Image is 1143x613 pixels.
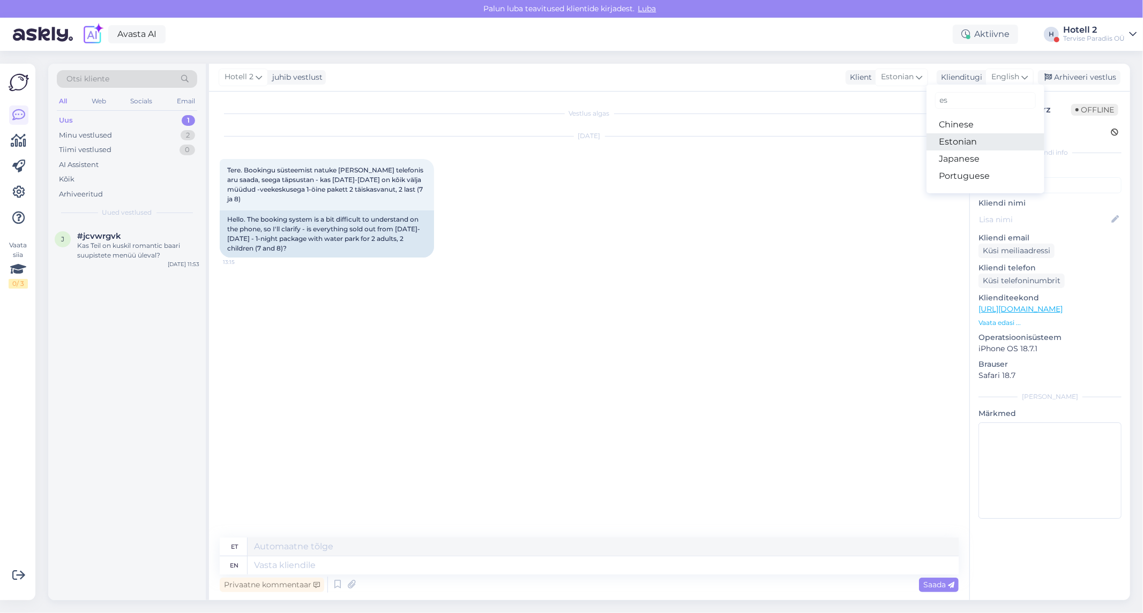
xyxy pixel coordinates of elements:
span: j [61,235,64,243]
p: Vaata edasi ... [978,318,1122,328]
div: Hotell 2 [1063,26,1125,34]
div: 0 / 3 [9,279,28,289]
div: [DATE] 11:53 [168,260,199,268]
div: Küsi meiliaadressi [978,244,1055,258]
p: Kliendi tag'id [978,164,1122,175]
div: Uus [59,115,73,126]
a: Portuguese [927,168,1044,185]
span: Tere. Bookingu süsteemist natuke [PERSON_NAME] telefonis aru saada, seega täpsustan - kas [DATE]-... [227,166,425,203]
div: en [230,556,239,574]
div: Aktiivne [953,25,1018,44]
span: Offline [1071,104,1118,116]
span: Hotell 2 [225,71,253,83]
div: [PERSON_NAME] [978,392,1122,402]
span: Luba [635,4,660,13]
img: Askly Logo [9,72,29,93]
div: Web [89,94,108,108]
p: Kliendi email [978,232,1122,244]
a: Japanese [927,150,1044,168]
div: AI Assistent [59,160,99,170]
div: Vaata siia [9,240,28,289]
div: Socials [128,94,154,108]
div: 2 [181,130,195,141]
div: Kliendi info [978,148,1122,157]
div: Tervise Paradiis OÜ [1063,34,1125,43]
div: Privaatne kommentaar [220,578,324,592]
div: juhib vestlust [268,72,323,83]
img: explore-ai [81,23,104,46]
input: Lisa nimi [979,214,1109,225]
div: 1 [182,115,195,126]
div: Email [175,94,197,108]
input: Lisa tag [978,177,1122,193]
p: iPhone OS 18.7.1 [978,343,1122,354]
div: Hello. The booking system is a bit difficult to understand on the phone, so I'll clarify - is eve... [220,210,434,258]
div: Arhiveeritud [59,189,103,200]
span: #jcvwrgvk [77,231,121,241]
div: Minu vestlused [59,130,112,141]
div: H [1044,27,1059,42]
a: [URL][DOMAIN_NAME] [978,304,1063,314]
div: et [231,538,238,556]
a: Estonian [927,133,1044,150]
div: Kõik [59,174,74,185]
input: Kirjuta, millist tag'i otsid [935,92,1036,109]
div: Klienditugi [937,72,982,83]
span: 13:15 [223,258,263,266]
div: Küsi telefoninumbrit [978,274,1065,288]
span: Estonian [881,71,914,83]
span: English [991,71,1019,83]
div: Tiimi vestlused [59,145,111,155]
span: Saada [923,580,954,589]
p: Klienditeekond [978,292,1122,304]
div: Vestlus algas [220,109,959,118]
p: Safari 18.7 [978,370,1122,381]
div: 0 [180,145,195,155]
div: Klient [846,72,872,83]
div: Arhiveeri vestlus [1038,70,1120,85]
p: Kliendi nimi [978,198,1122,209]
p: Märkmed [978,408,1122,419]
p: Kliendi telefon [978,262,1122,274]
a: Avasta AI [108,25,166,43]
span: Otsi kliente [66,73,109,85]
a: Chinese [927,116,1044,133]
a: Hotell 2Tervise Paradiis OÜ [1063,26,1137,43]
div: [DATE] [220,131,959,141]
p: Brauser [978,359,1122,370]
span: Uued vestlused [102,208,152,217]
div: Kas Teil on kuskil romantic baari suupistete menüü üleval? [77,241,199,260]
p: Operatsioonisüsteem [978,332,1122,343]
div: All [57,94,69,108]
